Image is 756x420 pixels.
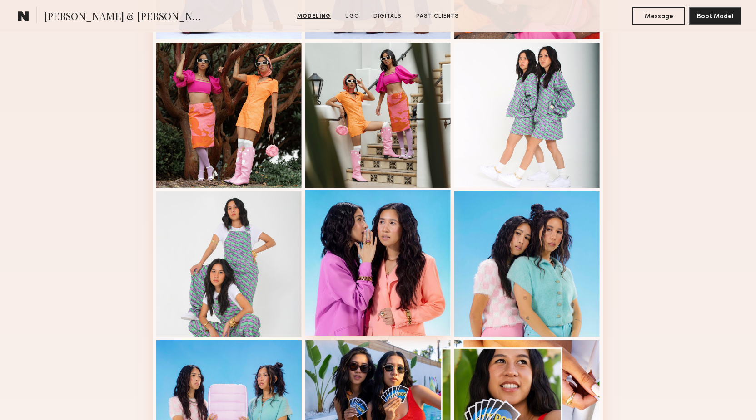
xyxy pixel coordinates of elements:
a: Modeling [293,12,334,20]
a: Book Model [689,12,741,20]
a: UGC [342,12,363,20]
a: Digitals [370,12,405,20]
button: Book Model [689,7,741,25]
button: Message [632,7,685,25]
span: [PERSON_NAME] & [PERSON_NAME] [44,9,201,25]
a: Past Clients [413,12,463,20]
